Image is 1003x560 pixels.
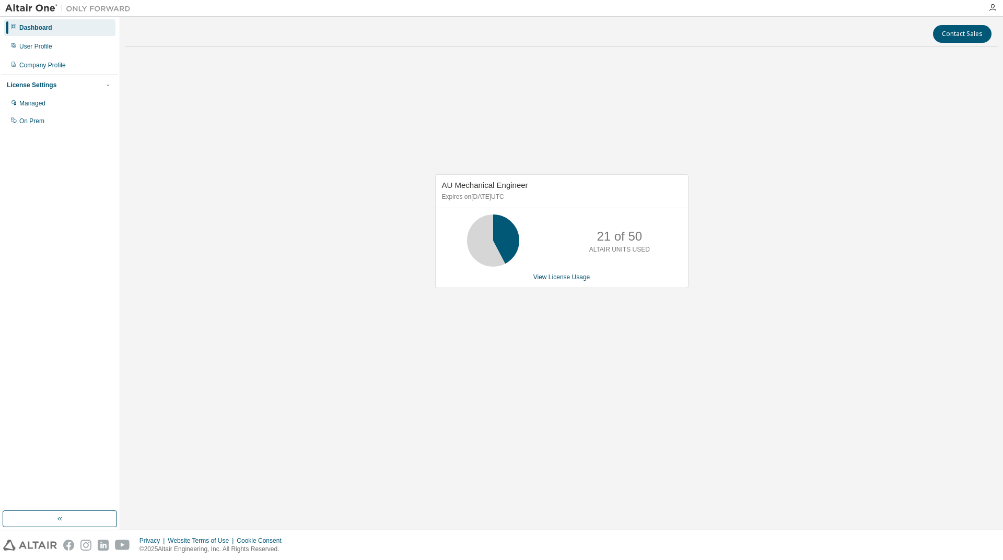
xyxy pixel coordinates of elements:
img: facebook.svg [63,540,74,551]
img: altair_logo.svg [3,540,57,551]
div: Cookie Consent [237,537,287,545]
img: youtube.svg [115,540,130,551]
button: Contact Sales [933,25,992,43]
p: Expires on [DATE] UTC [442,193,679,201]
div: User Profile [19,42,52,51]
div: Dashboard [19,23,52,32]
div: Website Terms of Use [168,537,237,545]
p: © 2025 Altair Engineering, Inc. All Rights Reserved. [139,545,288,554]
a: View License Usage [533,273,590,281]
div: Privacy [139,537,168,545]
div: License Settings [7,81,56,89]
span: AU Mechanical Engineer [442,181,528,189]
div: On Prem [19,117,44,125]
div: Company Profile [19,61,66,69]
div: Managed [19,99,45,108]
img: linkedin.svg [98,540,109,551]
p: ALTAIR UNITS USED [589,245,650,254]
img: Altair One [5,3,136,14]
p: 21 of 50 [597,228,642,245]
img: instagram.svg [80,540,91,551]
